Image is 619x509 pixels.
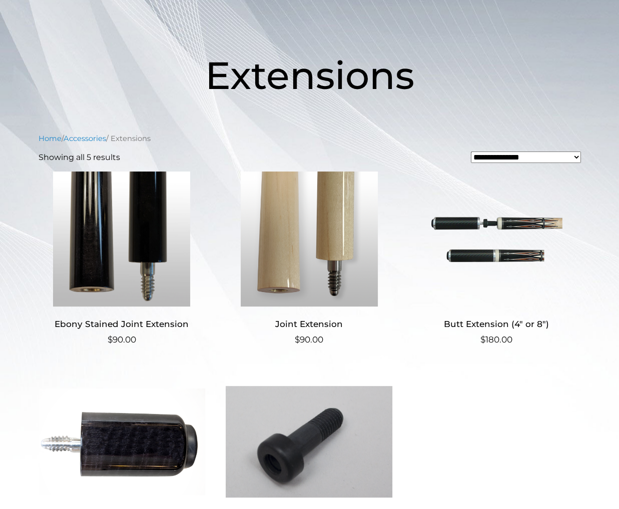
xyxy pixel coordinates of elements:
[471,151,581,162] select: Shop order
[226,314,392,333] h2: Joint Extension
[108,334,113,344] span: $
[480,334,485,344] span: $
[413,171,580,306] img: Butt Extension (4" or 8")
[295,334,300,344] span: $
[39,374,205,509] img: 2" Butt Extension
[39,314,205,333] h2: Ebony Stained Joint Extension
[413,314,580,333] h2: Butt Extension (4″ or 8″)
[480,334,512,344] bdi: 180.00
[226,171,392,306] img: Joint Extension
[39,133,581,144] nav: Breadcrumb
[39,151,120,163] p: Showing all 5 results
[226,374,392,509] img: Butt Extension Plug
[108,334,136,344] bdi: 90.00
[413,171,580,346] a: Butt Extension (4″ or 8″) $180.00
[205,52,414,98] span: Extensions
[295,334,323,344] bdi: 90.00
[39,134,62,143] a: Home
[64,134,106,143] a: Accessories
[226,171,392,346] a: Joint Extension $90.00
[39,171,205,306] img: Ebony Stained Joint Extension
[39,171,205,346] a: Ebony Stained Joint Extension $90.00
